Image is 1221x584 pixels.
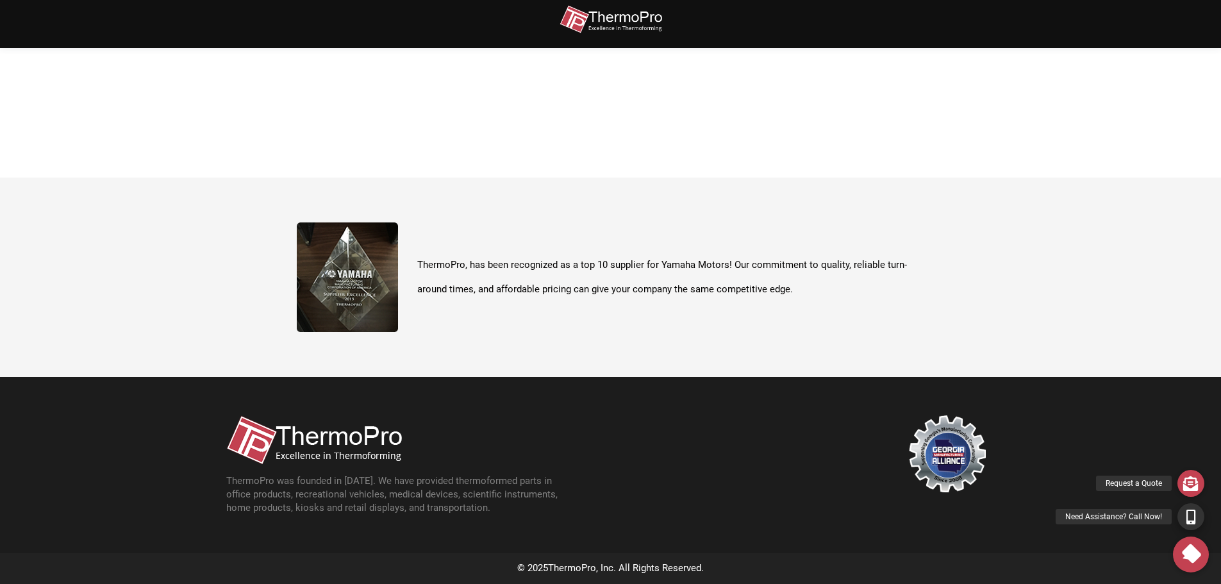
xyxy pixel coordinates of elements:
p: ThermoPro was founded in [DATE]. We have provided thermoformed parts in office products, recreati... [226,474,572,515]
img: thermopro-logo-non-iso [226,415,402,465]
div: Need Assistance? Call Now! [1056,509,1172,524]
img: thermopro-logo-non-iso [560,5,662,34]
div: Request a Quote [1096,476,1172,491]
a: Request a Quote [1177,470,1204,497]
p: ThermoPro, has been recognized as a top 10 supplier for Yamaha Motors! Our commitment to quality,... [417,253,925,301]
a: Need Assistance? Call Now! [1177,503,1204,530]
div: © 2025 , Inc. All Rights Reserved. [213,560,1008,578]
img: georgia-manufacturing-alliance [909,415,986,492]
span: ThermoPro [548,562,596,574]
